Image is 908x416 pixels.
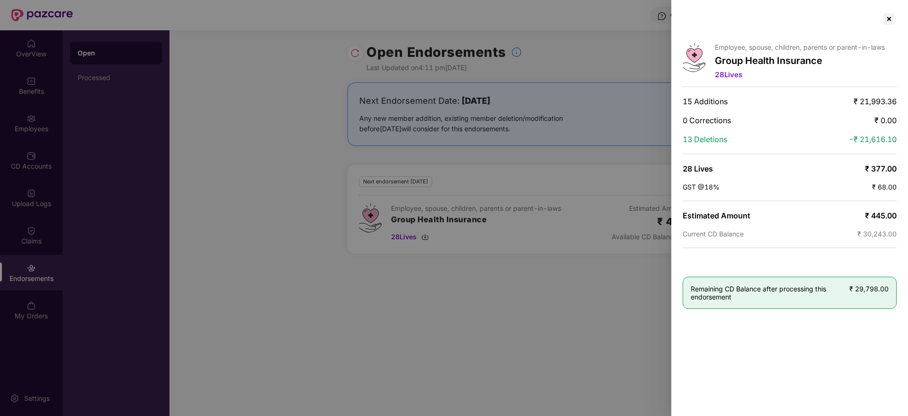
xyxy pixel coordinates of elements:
span: ₹ 68.00 [872,183,897,191]
img: svg+xml;base64,PHN2ZyB4bWxucz0iaHR0cDovL3d3dy53My5vcmcvMjAwMC9zdmciIHdpZHRoPSI0Ny43MTQiIGhlaWdodD... [683,43,705,72]
span: Remaining CD Balance after processing this endorsement [691,285,849,301]
span: ₹ 445.00 [865,211,897,220]
p: Employee, spouse, children, parents or parent-in-laws [715,43,885,51]
span: 28 Lives [715,70,742,79]
span: 0 Corrections [683,116,731,125]
span: 28 Lives [683,164,713,173]
span: ₹ 30,243.00 [857,230,897,238]
span: 15 Additions [683,97,728,106]
span: ₹ 21,993.36 [854,97,897,106]
span: Estimated Amount [683,211,750,220]
span: -₹ 21,616.10 [849,135,897,144]
span: ₹ 29,798.00 [849,285,889,293]
span: 13 Deletions [683,135,727,144]
span: ₹ 377.00 [865,164,897,173]
span: ₹ 0.00 [874,116,897,125]
span: GST @18% [683,183,720,191]
span: Current CD Balance [683,230,744,238]
p: Group Health Insurance [715,55,885,66]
